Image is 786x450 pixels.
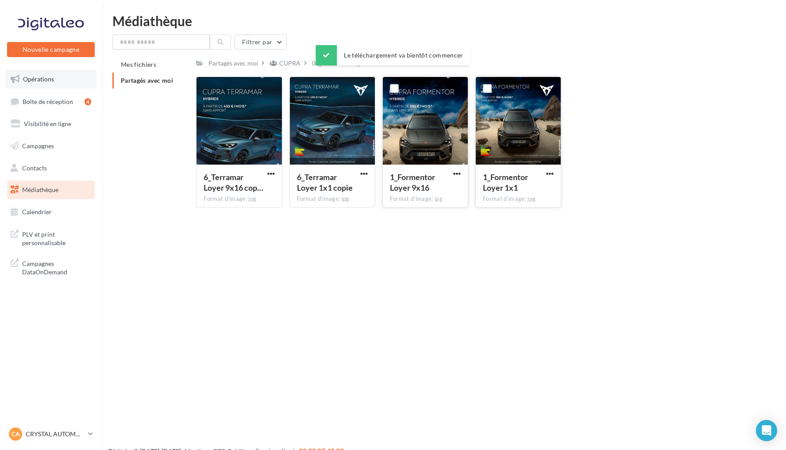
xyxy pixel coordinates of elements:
[297,195,368,203] div: Format d'image: jpg
[121,61,156,68] span: Mes fichiers
[22,208,52,215] span: Calendrier
[316,45,470,65] div: Le téléchargement va bientôt commencer
[279,59,301,68] div: CUPRA
[23,75,54,83] span: Opérations
[204,195,274,203] div: Format d'image: jpg
[390,172,435,192] span: 1_Formentor Loyer 9x16
[756,420,777,441] div: Open Intercom Messenger
[7,426,95,442] a: CA CRYSTAL AUTOMOBILES
[5,203,96,221] a: Calendrier
[24,120,71,127] span: Visibilité en ligne
[22,142,54,150] span: Campagnes
[12,430,20,438] span: CA
[85,98,91,105] div: 4
[235,35,287,50] button: Filtrer par
[5,137,96,155] a: Campagnes
[5,92,96,111] a: Boîte de réception4
[204,172,263,192] span: 6_Terramar Loyer 9x16 copie
[5,181,96,199] a: Médiathèque
[483,195,554,203] div: Format d'image: jpg
[7,42,95,57] button: Nouvelle campagne
[483,172,528,192] span: 1_Formentor Loyer 1x1
[5,70,96,88] a: Opérations
[5,225,96,251] a: PLV et print personnalisable
[23,97,73,105] span: Boîte de réception
[22,164,47,171] span: Contacts
[312,59,391,68] span: 00_CAMPAGNE_SEPTEMB...
[22,186,58,193] span: Médiathèque
[112,14,775,27] div: Médiathèque
[5,159,96,177] a: Contacts
[121,77,173,84] span: Partagés avec moi
[22,228,91,247] span: PLV et print personnalisable
[297,172,353,192] span: 6_Terramar Loyer 1x1 copie
[22,258,91,277] span: Campagnes DataOnDemand
[390,195,461,203] div: Format d'image: jpg
[26,430,85,438] p: CRYSTAL AUTOMOBILES
[5,115,96,133] a: Visibilité en ligne
[208,59,258,68] div: Partagés avec moi
[5,254,96,280] a: Campagnes DataOnDemand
